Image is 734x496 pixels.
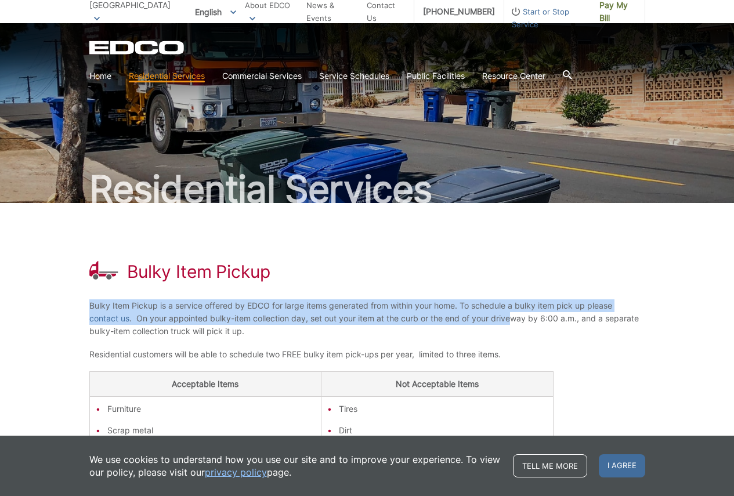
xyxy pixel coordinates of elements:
a: Residential Services [129,70,205,82]
h2: Residential Services [89,171,645,208]
span: English [186,2,245,21]
li: Scrap metal [107,424,316,437]
a: Tell me more [513,454,587,477]
a: Resource Center [482,70,545,82]
span: I agree [599,454,645,477]
a: Public Facilities [407,70,465,82]
a: Commercial Services [222,70,302,82]
a: privacy policy [205,466,267,479]
strong: Not Acceptable Items [396,379,479,389]
a: contact us [89,312,129,325]
h1: Bulky Item Pickup [127,261,270,282]
a: EDCD logo. Return to the homepage. [89,41,186,55]
li: Dirt [339,424,547,437]
p: Residential customers will be able to schedule two FREE bulky item pick-ups per year, limited to ... [89,348,645,361]
a: Home [89,70,111,82]
a: Service Schedules [319,70,389,82]
li: Tires [339,403,547,415]
strong: Acceptable Items [172,379,238,389]
li: Furniture [107,403,316,415]
p: Bulky Item Pickup is a service offered by EDCO for large items generated from within your home. T... [89,299,645,338]
p: We use cookies to understand how you use our site and to improve your experience. To view our pol... [89,453,501,479]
